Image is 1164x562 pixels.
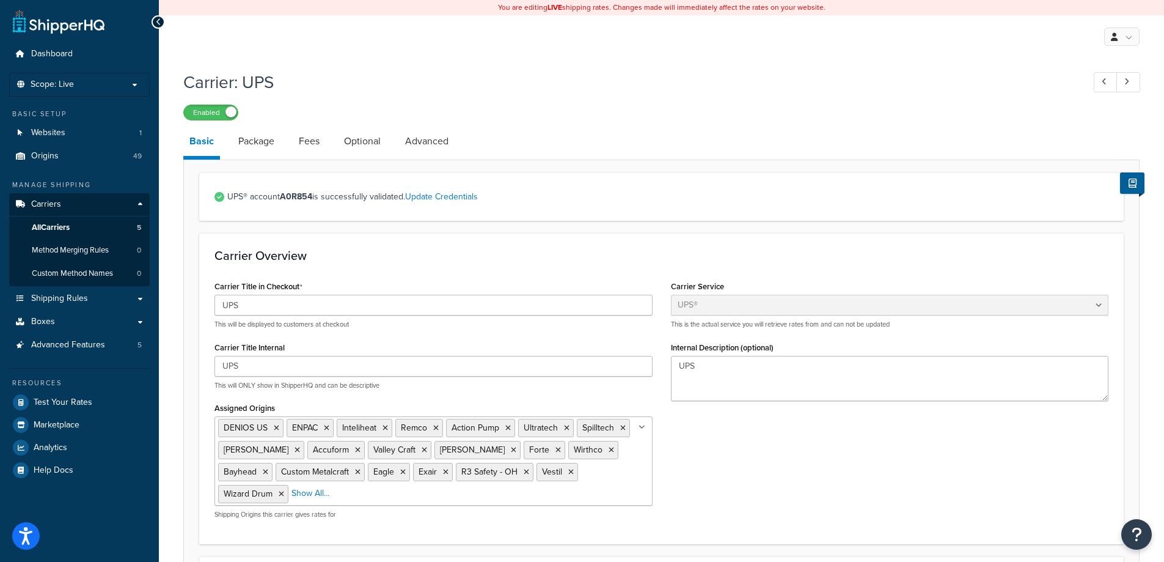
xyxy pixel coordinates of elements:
[281,465,349,478] span: Custom Metalcraft
[31,199,61,210] span: Carriers
[224,465,257,478] span: Bayhead
[9,122,150,144] a: Websites1
[399,127,455,156] a: Advanced
[9,145,150,168] li: Origins
[440,443,505,456] span: [PERSON_NAME]
[401,421,427,434] span: Remco
[9,193,150,286] li: Carriers
[9,334,150,357] a: Advanced Features5
[574,443,602,456] span: Wirthco
[1120,172,1144,194] button: Show Help Docs
[31,79,74,90] span: Scope: Live
[291,487,329,500] a: Show All...
[31,340,105,350] span: Advanced Features
[338,127,387,156] a: Optional
[9,287,150,310] a: Shipping Rules
[9,459,150,481] a: Help Docs
[313,443,349,456] span: Accuform
[31,128,65,138] span: Websites
[9,239,150,262] a: Method Merging Rules0
[183,127,220,160] a: Basic
[373,443,415,456] span: Valley Craft
[137,340,142,350] span: 5
[671,282,724,291] label: Carrier Service
[671,320,1109,329] p: This is the actual service you will retrieve rates from and can not be updated
[9,414,150,436] a: Marketplace
[31,49,73,59] span: Dashboard
[214,282,302,292] label: Carrier Title in Checkout
[405,190,478,203] a: Update Credentials
[342,421,376,434] span: Inteliheat
[34,420,79,431] span: Marketplace
[671,356,1109,401] textarea: UPS
[9,193,150,216] a: Carriers
[293,127,326,156] a: Fees
[34,397,92,408] span: Test Your Rates
[419,465,437,478] span: Exair
[9,43,150,65] a: Dashboard
[9,145,150,168] a: Origins49
[9,262,150,285] li: Custom Method Names
[184,105,238,120] label: Enabled
[224,487,273,500] span: Wizard Drum
[137,245,141,256] span: 0
[31,317,55,327] span: Boxes
[214,249,1108,262] h3: Carrier Overview
[9,180,150,190] div: Manage Shipping
[1121,519,1152,550] button: Open Resource Center
[1094,72,1118,92] a: Previous Record
[9,378,150,388] div: Resources
[9,216,150,239] a: AllCarriers5
[292,421,318,434] span: ENPAC
[31,151,59,161] span: Origins
[232,127,280,156] a: Package
[542,465,562,478] span: Vestil
[671,343,774,352] label: Internal Description (optional)
[1116,72,1140,92] a: Next Record
[214,343,285,352] label: Carrier Title Internal
[461,465,518,478] span: R3 Safety - OH
[214,381,653,390] p: This will ONLY show in ShipperHQ and can be descriptive
[280,190,312,203] strong: A0R854
[582,421,614,434] span: Spilltech
[224,443,288,456] span: [PERSON_NAME]
[139,128,142,138] span: 1
[214,320,653,329] p: This will be displayed to customers at checkout
[9,239,150,262] li: Method Merging Rules
[32,223,70,233] span: All Carriers
[9,262,150,285] a: Custom Method Names0
[9,122,150,144] li: Websites
[31,294,88,304] span: Shipping Rules
[32,245,109,256] span: Method Merging Rules
[34,443,67,453] span: Analytics
[529,443,549,456] span: Forte
[452,421,499,434] span: Action Pump
[9,109,150,119] div: Basic Setup
[524,421,558,434] span: Ultratech
[133,151,142,161] span: 49
[547,2,562,13] b: LIVE
[137,223,141,233] span: 5
[214,510,653,519] p: Shipping Origins this carrier gives rates for
[373,465,394,478] span: Eagle
[183,70,1071,94] h1: Carrier: UPS
[137,268,141,279] span: 0
[34,465,73,476] span: Help Docs
[9,334,150,357] li: Advanced Features
[9,311,150,333] a: Boxes
[9,437,150,459] a: Analytics
[227,188,1108,205] span: UPS® account is successfully validated.
[224,421,268,434] span: DENIOS US
[214,404,275,413] label: Assigned Origins
[9,391,150,413] a: Test Your Rates
[32,268,113,279] span: Custom Method Names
